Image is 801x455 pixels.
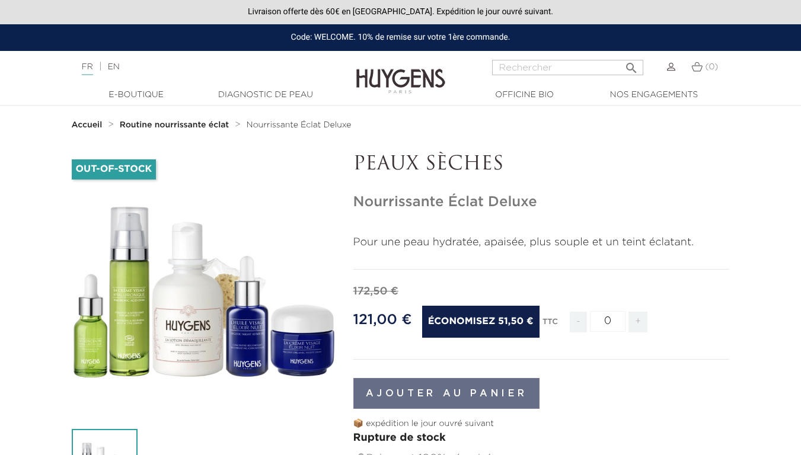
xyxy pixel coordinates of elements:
[621,56,642,72] button: 
[492,60,643,75] input: Rechercher
[353,432,446,443] span: Rupture de stock
[353,235,730,251] p: Pour une peau hydratée, apaisée, plus souple et un teint éclatant.
[353,153,730,176] p: PEAUX SÈCHES
[107,63,119,71] a: EN
[542,309,558,341] div: TTC
[628,312,647,332] span: +
[422,306,540,338] span: Économisez 51,50 €
[72,121,103,129] strong: Accueil
[570,312,586,332] span: -
[353,313,412,327] span: 121,00 €
[353,194,730,211] h1: Nourrissante Éclat Deluxe
[76,60,325,74] div: |
[77,89,196,101] a: E-Boutique
[247,121,352,129] span: Nourrissante Éclat Deluxe
[247,120,352,130] a: Nourrissante Éclat Deluxe
[595,89,713,101] a: Nos engagements
[72,159,157,180] li: Out-of-Stock
[356,50,445,95] img: Huygens
[624,57,639,72] i: 
[206,89,325,101] a: Diagnostic de peau
[353,286,398,297] span: 172,50 €
[120,120,232,130] a: Routine nourrissante éclat
[353,378,540,409] button: Ajouter au panier
[705,63,718,71] span: (0)
[590,311,626,332] input: Quantité
[82,63,93,75] a: FR
[353,418,730,430] p: 📦 expédition le jour ouvré suivant
[120,121,229,129] strong: Routine nourrissante éclat
[465,89,584,101] a: Officine Bio
[72,120,105,130] a: Accueil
